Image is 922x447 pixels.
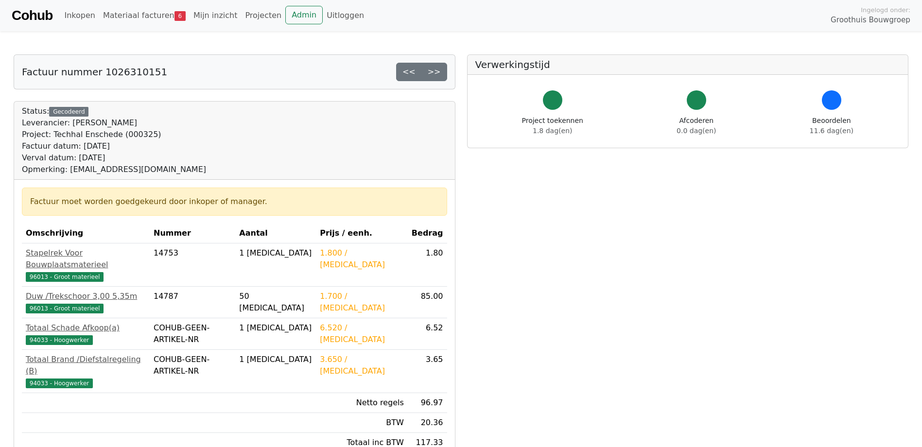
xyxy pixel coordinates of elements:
div: Afcoderen [677,116,716,136]
div: Totaal Schade Afkoop(a) [26,322,146,334]
div: Totaal Brand /Diefstalregeling (B) [26,354,146,377]
td: COHUB-GEEN-ARTIKEL-NR [150,350,235,393]
span: 96013 - Groot materieel [26,304,104,313]
a: Admin [285,6,323,24]
div: Leverancier: [PERSON_NAME] [22,117,206,129]
th: Bedrag [408,223,447,243]
div: Status: [22,105,206,175]
span: 94033 - Hoogwerker [26,335,93,345]
a: Inkopen [60,6,99,25]
a: Totaal Brand /Diefstalregeling (B)94033 - Hoogwerker [26,354,146,389]
a: Mijn inzicht [190,6,242,25]
div: Project toekennen [522,116,583,136]
h5: Verwerkingstijd [475,59,901,70]
td: 1.80 [408,243,447,287]
td: Netto regels [316,393,408,413]
th: Prijs / eenh. [316,223,408,243]
span: 11.6 dag(en) [810,127,853,135]
td: 20.36 [408,413,447,433]
td: 6.52 [408,318,447,350]
a: Cohub [12,4,52,27]
td: 96.97 [408,393,447,413]
span: 96013 - Groot materieel [26,272,104,282]
span: 1.8 dag(en) [533,127,572,135]
div: 1 [MEDICAL_DATA] [239,354,312,365]
div: 1.800 / [MEDICAL_DATA] [320,247,404,271]
td: COHUB-GEEN-ARTIKEL-NR [150,318,235,350]
div: Project: Techhal Enschede (000325) [22,129,206,140]
td: 85.00 [408,287,447,318]
div: Gecodeerd [49,107,88,117]
th: Omschrijving [22,223,150,243]
span: Groothuis Bouwgroep [831,15,910,26]
div: Beoordelen [810,116,853,136]
div: Stapelrek Voor Bouwplaatsmaterieel [26,247,146,271]
td: 14753 [150,243,235,287]
th: Aantal [235,223,316,243]
div: Factuur moet worden goedgekeurd door inkoper of manager. [30,196,439,207]
div: 1.700 / [MEDICAL_DATA] [320,291,404,314]
a: Projecten [241,6,285,25]
a: Materiaal facturen6 [99,6,190,25]
div: 50 [MEDICAL_DATA] [239,291,312,314]
div: 3.650 / [MEDICAL_DATA] [320,354,404,377]
div: Factuur datum: [DATE] [22,140,206,152]
div: Verval datum: [DATE] [22,152,206,164]
span: Ingelogd onder: [861,5,910,15]
td: BTW [316,413,408,433]
a: Totaal Schade Afkoop(a)94033 - Hoogwerker [26,322,146,345]
td: 14787 [150,287,235,318]
div: 1 [MEDICAL_DATA] [239,247,312,259]
a: Stapelrek Voor Bouwplaatsmaterieel96013 - Groot materieel [26,247,146,282]
div: Duw /Trekschoor 3,00 5,35m [26,291,146,302]
div: Opmerking: [EMAIL_ADDRESS][DOMAIN_NAME] [22,164,206,175]
td: 3.65 [408,350,447,393]
span: 0.0 dag(en) [677,127,716,135]
div: 6.520 / [MEDICAL_DATA] [320,322,404,345]
a: >> [421,63,447,81]
span: 6 [174,11,186,21]
h5: Factuur nummer 1026310151 [22,66,167,78]
div: 1 [MEDICAL_DATA] [239,322,312,334]
a: Uitloggen [323,6,368,25]
a: Duw /Trekschoor 3,00 5,35m96013 - Groot materieel [26,291,146,314]
span: 94033 - Hoogwerker [26,378,93,388]
th: Nummer [150,223,235,243]
a: << [396,63,422,81]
